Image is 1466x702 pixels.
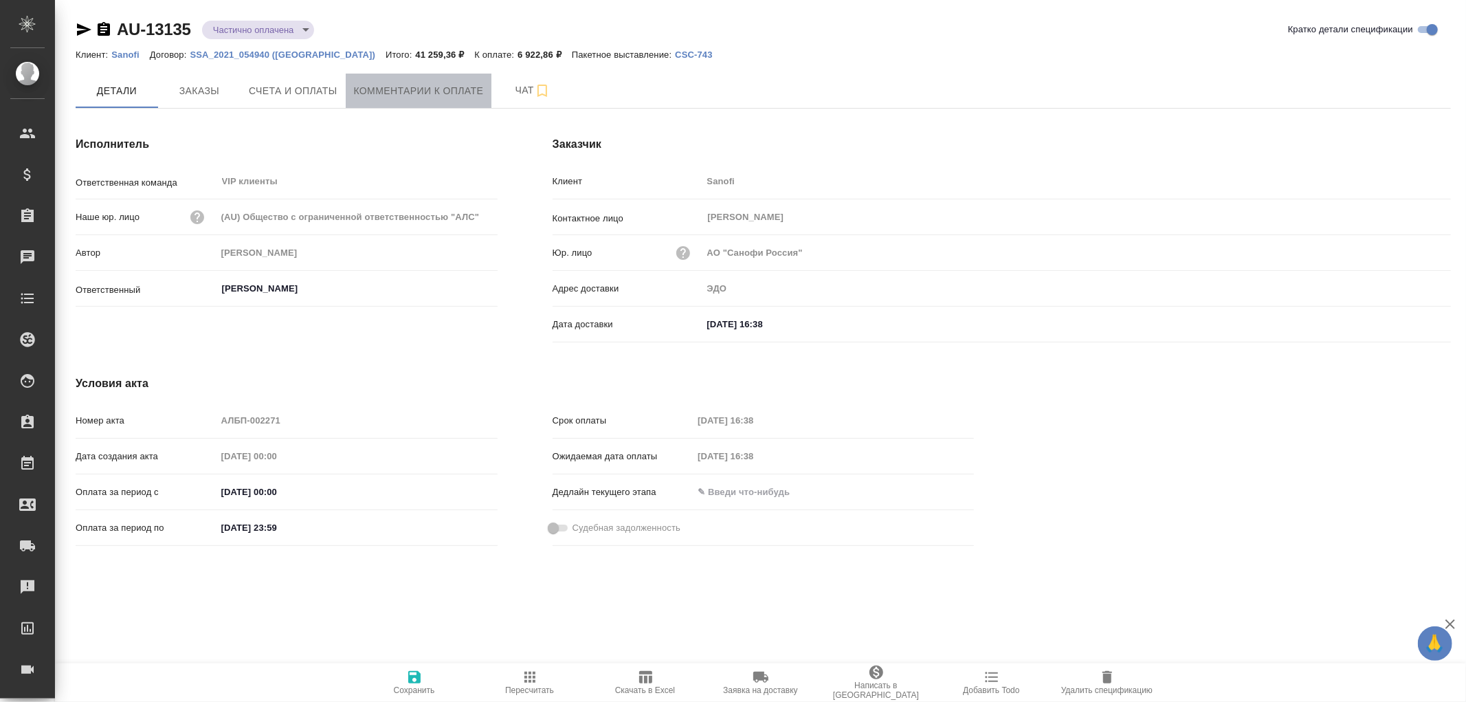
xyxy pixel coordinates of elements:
span: Заказы [166,83,232,100]
p: SSA_2021_054940 ([GEOGRAPHIC_DATA]) [190,50,386,60]
input: ✎ Введи что-нибудь [702,314,823,334]
input: ✎ Введи что-нибудь [216,518,337,538]
svg: Подписаться [534,83,551,99]
p: Оплата за период по [76,521,216,535]
p: Договор: [150,50,190,60]
p: Контактное лицо [553,212,702,226]
span: 🙏 [1423,629,1447,658]
p: Срок оплаты [553,414,693,428]
button: Скопировать ссылку [96,21,112,38]
input: Пустое поле [702,278,1451,298]
p: Пакетное выставление: [572,50,675,60]
input: Пустое поле [216,446,337,466]
h4: Исполнитель [76,136,498,153]
p: 6 922,86 ₽ [518,50,572,60]
a: SSA_2021_054940 ([GEOGRAPHIC_DATA]) [190,48,386,60]
p: Наше юр. лицо [76,210,140,224]
input: Пустое поле [216,410,498,430]
p: Клиент: [76,50,111,60]
p: 41 259,36 ₽ [415,50,474,60]
span: Комментарии к оплате [354,83,484,100]
h4: Заказчик [553,136,1451,153]
input: ✎ Введи что-нибудь [693,482,813,502]
span: Судебная задолженность [573,521,680,535]
a: Sanofi [111,48,150,60]
input: Пустое поле [216,207,498,227]
p: Номер акта [76,414,216,428]
input: Пустое поле [216,243,498,263]
span: Чат [500,82,566,99]
p: Дедлайн текущего этапа [553,485,693,499]
input: Пустое поле [702,171,1451,191]
p: Оплата за период с [76,485,216,499]
p: Итого: [386,50,415,60]
p: Sanofi [111,50,150,60]
span: Счета и оплаты [249,83,337,100]
div: Частично оплачена [202,21,315,39]
p: Дата доставки [553,318,702,331]
p: Ответственная команда [76,176,216,190]
button: Частично оплачена [209,24,298,36]
p: Юр. лицо [553,246,592,260]
a: AU-13135 [117,20,191,39]
input: Пустое поле [693,410,813,430]
button: Скопировать ссылку для ЯМессенджера [76,21,92,38]
button: Open [490,287,493,290]
a: CSC-743 [675,48,722,60]
p: К оплате: [474,50,518,60]
p: Клиент [553,175,702,188]
p: Адрес доставки [553,282,702,296]
input: Пустое поле [702,243,1451,263]
p: Ожидаемая дата оплаты [553,450,693,463]
p: Дата создания акта [76,450,216,463]
span: Детали [84,83,150,100]
p: Ответственный [76,283,216,297]
input: ✎ Введи что-нибудь [216,482,337,502]
input: Пустое поле [693,446,813,466]
p: Автор [76,246,216,260]
button: 🙏 [1418,626,1452,661]
p: CSC-743 [675,50,722,60]
span: Кратко детали спецификации [1288,23,1413,36]
h4: Условия акта [76,375,974,392]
